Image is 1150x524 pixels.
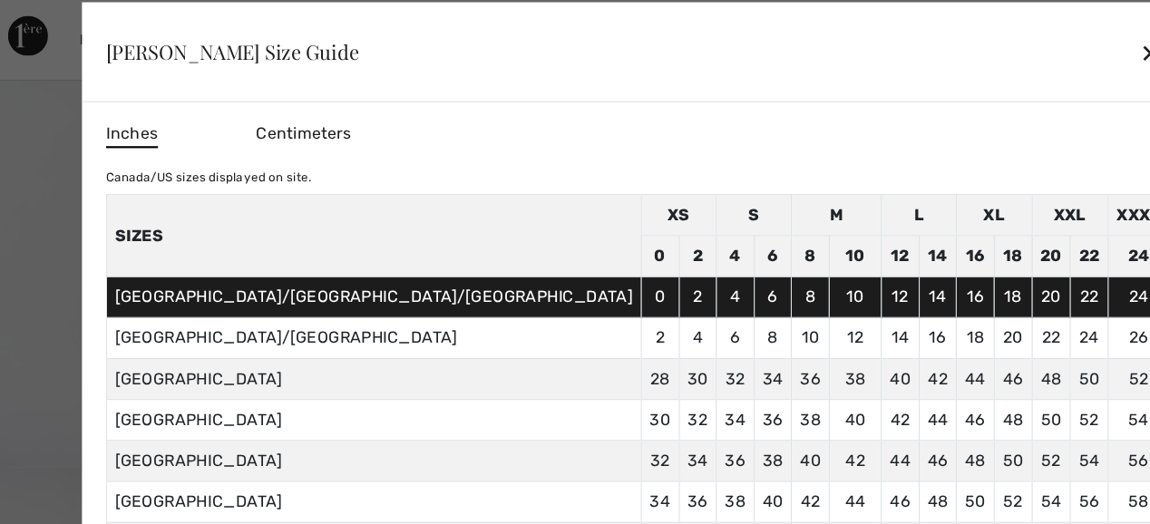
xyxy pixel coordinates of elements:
[1005,288,1060,325] td: 26
[1005,474,1060,511] td: 27
[684,325,718,363] td: 34
[96,325,581,363] td: [GEOGRAPHIC_DATA]
[833,400,868,437] td: 46
[901,214,936,251] td: 18
[684,251,718,288] td: 6
[96,363,581,400] td: [GEOGRAPHIC_DATA]
[752,251,799,288] td: 10
[868,400,902,437] td: 48
[684,363,718,400] td: 36
[1005,214,1060,251] td: 24
[581,251,616,288] td: 0
[936,437,971,474] td: 54
[650,325,685,363] td: 32
[1035,28,1054,66] div: ✕
[901,288,936,325] td: 20
[616,437,650,474] td: 36
[650,177,718,214] td: S
[800,177,868,214] td: L
[718,288,753,325] td: 10
[1005,363,1060,400] td: 54
[971,474,1006,511] td: 25
[971,400,1006,437] td: 54
[868,251,902,288] td: 16
[752,363,799,400] td: 40
[96,437,581,474] td: [GEOGRAPHIC_DATA]
[868,214,902,251] td: 16
[684,288,718,325] td: 8
[901,363,936,400] td: 48
[616,400,650,437] td: 34
[616,363,650,400] td: 32
[901,325,936,363] td: 46
[96,400,581,437] td: [GEOGRAPHIC_DATA]
[971,363,1006,400] td: 52
[800,214,834,251] td: 12
[901,400,936,437] td: 50
[684,437,718,474] td: 40
[96,111,143,134] span: Inches
[868,474,902,511] td: 19
[752,325,799,363] td: 38
[581,177,649,214] td: XS
[800,363,834,400] td: 42
[650,363,685,400] td: 34
[650,214,685,251] td: 4
[718,177,800,214] td: M
[868,363,902,400] td: 46
[901,251,936,288] td: 18
[96,288,581,325] td: [GEOGRAPHIC_DATA]/[GEOGRAPHIC_DATA]
[581,437,616,474] td: 34
[936,400,971,437] td: 52
[936,214,971,251] td: 20
[1005,437,1060,474] td: 58
[833,251,868,288] td: 14
[833,474,868,511] td: 17
[581,400,616,437] td: 32
[650,251,685,288] td: 4
[936,363,971,400] td: 50
[971,214,1006,251] td: 22
[833,288,868,325] td: 16
[901,437,936,474] td: 52
[650,437,685,474] td: 38
[718,400,753,437] td: 40
[684,474,718,511] td: 9
[616,325,650,363] td: 30
[752,214,799,251] td: 10
[1005,325,1060,363] td: 52
[581,288,616,325] td: 2
[718,363,753,400] td: 38
[41,13,78,29] span: Help
[581,325,616,363] td: 28
[650,474,685,511] td: 7
[96,474,581,511] td: [GEOGRAPHIC_DATA]
[833,437,868,474] td: 48
[718,474,753,511] td: 11
[581,363,616,400] td: 30
[800,325,834,363] td: 40
[901,474,936,511] td: 21
[936,474,971,511] td: 23
[800,288,834,325] td: 14
[800,400,834,437] td: 44
[1005,251,1060,288] td: 24
[96,251,581,288] td: [GEOGRAPHIC_DATA]/[GEOGRAPHIC_DATA]/[GEOGRAPHIC_DATA]
[752,474,799,511] td: 13
[752,288,799,325] td: 12
[752,400,799,437] td: 42
[616,288,650,325] td: 4
[616,214,650,251] td: 2
[800,437,834,474] td: 46
[96,38,326,56] div: [PERSON_NAME] Size Guide
[971,288,1006,325] td: 24
[833,214,868,251] td: 14
[936,251,971,288] td: 20
[868,437,902,474] td: 50
[971,437,1006,474] td: 56
[868,177,936,214] td: XL
[684,214,718,251] td: 6
[752,437,799,474] td: 44
[833,325,868,363] td: 42
[1005,400,1060,437] td: 56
